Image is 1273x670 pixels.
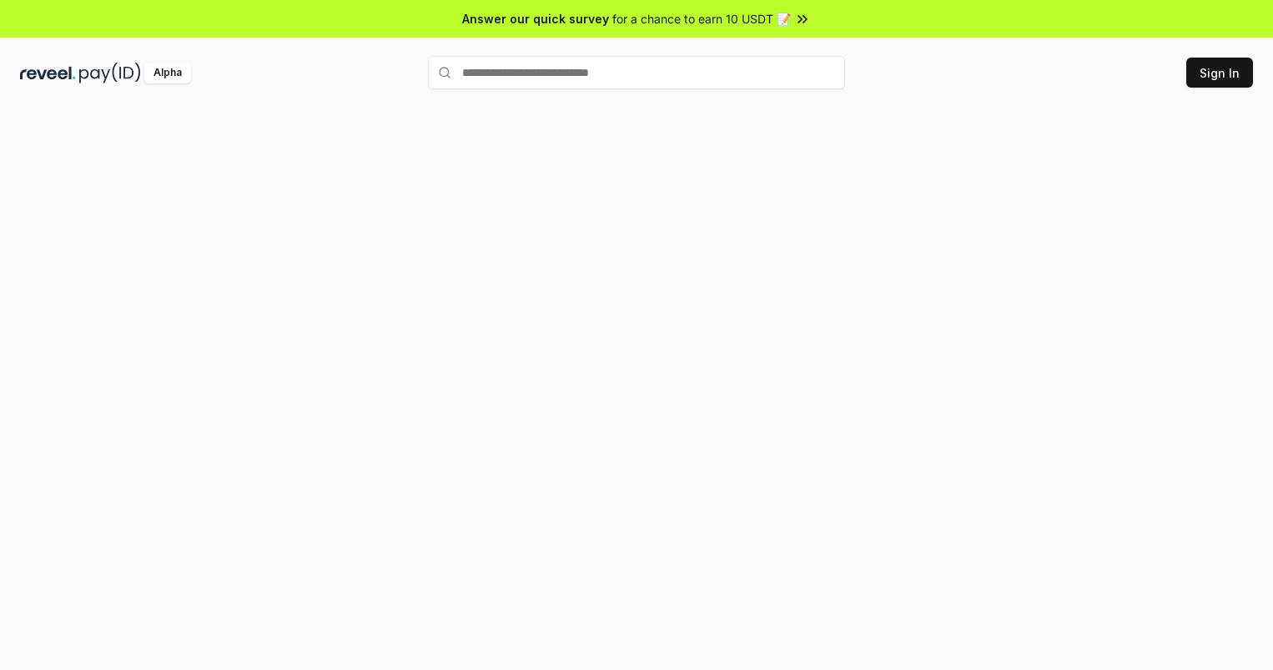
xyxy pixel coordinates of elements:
button: Sign In [1186,58,1253,88]
div: Alpha [144,63,191,83]
img: reveel_dark [20,63,76,83]
img: pay_id [79,63,141,83]
span: for a chance to earn 10 USDT 📝 [612,10,791,28]
span: Answer our quick survey [462,10,609,28]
